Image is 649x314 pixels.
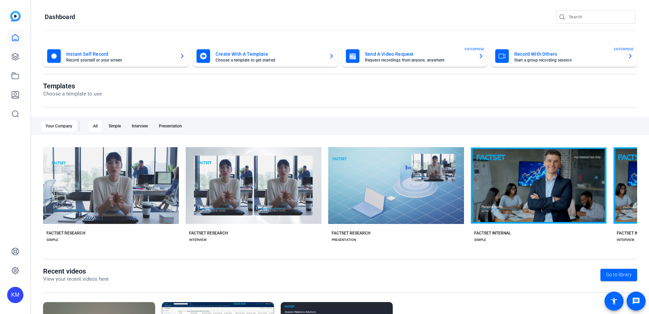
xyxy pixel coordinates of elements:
[632,297,640,305] mat-icon: message
[43,90,102,98] p: Choose a template to use
[514,50,622,58] mat-card-title: Record With Others
[465,47,484,52] span: ENTERPRISE
[216,58,323,62] mat-card-subtitle: Choose a template to get started
[66,58,174,62] mat-card-subtitle: Record yourself or your screen
[606,271,632,278] span: Go to library
[192,45,338,67] button: Create With A TemplateChoose a template to get started
[569,13,630,21] input: Search
[614,47,634,52] span: ENTERPRISE
[365,50,473,58] mat-card-title: Send A Video Request
[610,297,618,305] mat-icon: accessibility
[43,275,109,283] p: View your recent videos here
[600,269,637,281] a: Go to library
[43,45,189,67] button: Instant Self RecordRecord yourself or your screen
[474,230,511,236] div: FACTSET INTERNAL
[47,230,86,236] div: FACTSET RESEARCH
[332,237,356,243] div: PRESENTATION
[332,230,371,236] div: FACTSET RESEARCH
[491,45,637,67] button: Record With OthersStart a group recording sessionENTERPRISE
[89,121,102,132] div: All
[189,230,228,236] div: FACTSET RESEARCH
[10,11,21,21] img: blue-gradient.svg
[43,82,102,90] h1: Templates
[105,121,125,132] div: Simple
[189,237,207,243] div: INTERVIEW
[216,50,323,58] mat-card-title: Create With A Template
[43,267,109,275] h1: Recent videos
[365,58,473,62] mat-card-subtitle: Request recordings from anyone, anywhere
[66,50,174,58] mat-card-title: Instant Self Record
[41,121,76,132] div: Your Company
[128,121,152,132] div: Interview
[617,237,634,243] div: INTERVIEW
[514,58,622,62] mat-card-subtitle: Start a group recording session
[7,287,23,303] div: KM
[45,13,75,21] h1: Dashboard
[342,45,488,67] button: Send A Video RequestRequest recordings from anyone, anywhereENTERPRISE
[155,121,186,132] div: Presentation
[47,237,58,243] div: SIMPLE
[474,237,486,243] div: SIMPLE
